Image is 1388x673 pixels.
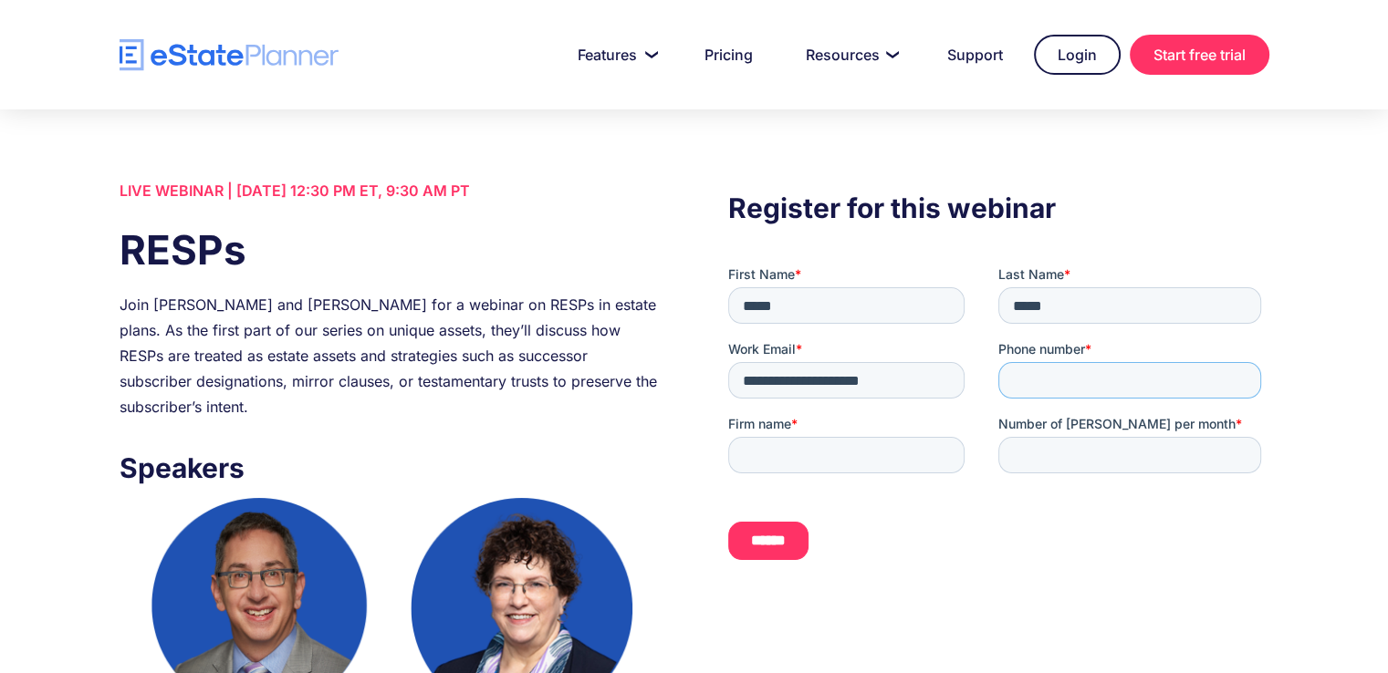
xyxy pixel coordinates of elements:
[1130,35,1269,75] a: Start free trial
[120,178,660,203] div: LIVE WEBINAR | [DATE] 12:30 PM ET, 9:30 AM PT
[556,36,673,73] a: Features
[784,36,916,73] a: Resources
[120,292,660,419] div: Join [PERSON_NAME] and [PERSON_NAME] for a webinar on RESPs in estate plans. As the first part of...
[120,39,339,71] a: home
[728,187,1268,229] h3: Register for this webinar
[120,222,660,278] h1: RESPs
[120,447,660,489] h3: Speakers
[1034,35,1121,75] a: Login
[728,265,1268,592] iframe: Form 0
[683,36,775,73] a: Pricing
[925,36,1025,73] a: Support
